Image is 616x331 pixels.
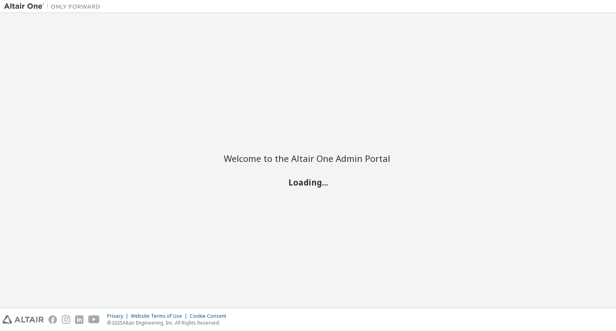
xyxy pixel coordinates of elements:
[75,315,83,324] img: linkedin.svg
[107,319,231,326] p: © 2025 Altair Engineering, Inc. All Rights Reserved.
[107,313,131,319] div: Privacy
[2,315,44,324] img: altair_logo.svg
[131,313,190,319] div: Website Terms of Use
[224,153,392,164] h2: Welcome to the Altair One Admin Portal
[49,315,57,324] img: facebook.svg
[4,2,104,10] img: Altair One
[190,313,231,319] div: Cookie Consent
[62,315,70,324] img: instagram.svg
[224,177,392,188] h2: Loading...
[88,315,100,324] img: youtube.svg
